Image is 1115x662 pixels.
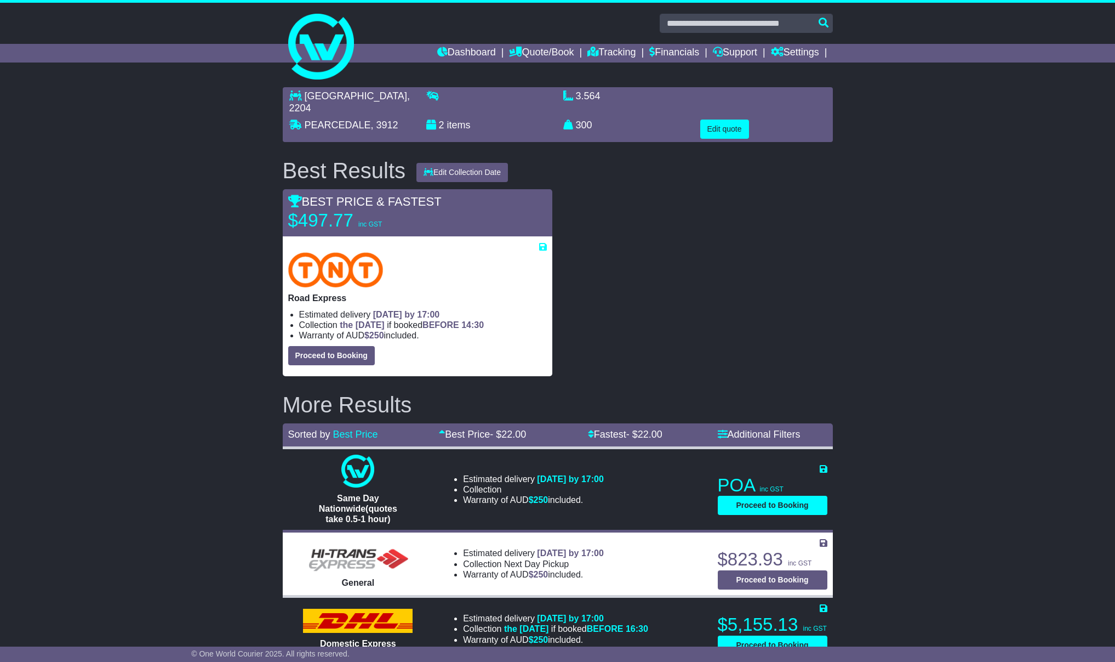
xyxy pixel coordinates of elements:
[305,90,407,101] span: [GEOGRAPHIC_DATA]
[534,570,548,579] span: 250
[537,548,604,558] span: [DATE] by 17:00
[299,309,547,320] li: Estimated delivery
[299,320,547,330] li: Collection
[463,559,604,569] li: Collection
[501,429,526,440] span: 22.00
[718,548,827,570] p: $823.93
[463,624,648,634] li: Collection
[303,609,413,633] img: DHL: Domestic Express
[320,639,396,648] span: Domestic Express
[718,636,827,655] button: Proceed to Booking
[534,495,548,505] span: 250
[537,474,604,484] span: [DATE] by 17:00
[305,120,371,131] span: PEARCEDALE
[626,624,648,633] span: 16:30
[649,44,699,63] a: Financials
[340,320,484,330] span: if booked
[463,613,648,624] li: Estimated delivery
[333,429,378,440] a: Best Price
[340,320,384,330] span: the [DATE]
[288,210,425,231] p: $497.77
[463,474,604,484] li: Estimated delivery
[588,429,662,440] a: Fastest- $22.00
[587,44,636,63] a: Tracking
[358,220,382,228] span: inc GST
[509,44,574,63] a: Quote/Book
[529,570,548,579] span: $
[788,559,811,567] span: inc GST
[461,320,484,330] span: 14:30
[303,540,413,572] img: HiTrans (Machship): General
[537,614,604,623] span: [DATE] by 17:00
[437,44,496,63] a: Dashboard
[439,120,444,131] span: 2
[288,429,330,440] span: Sorted by
[718,429,800,440] a: Additional Filters
[447,120,471,131] span: items
[463,569,604,580] li: Warranty of AUD included.
[288,195,442,208] span: BEST PRICE & FASTEST
[718,570,827,590] button: Proceed to Booking
[191,649,350,658] span: © One World Courier 2025. All rights reserved.
[529,635,548,644] span: $
[534,635,548,644] span: 250
[529,495,548,505] span: $
[587,624,624,633] span: BEFORE
[463,495,604,505] li: Warranty of AUD included.
[369,331,384,340] span: 250
[371,120,398,131] span: , 3912
[713,44,757,63] a: Support
[718,496,827,515] button: Proceed to Booking
[277,159,411,183] div: Best Results
[463,484,604,495] li: Collection
[504,624,548,633] span: the [DATE]
[803,625,826,632] span: inc GST
[299,330,547,341] li: Warranty of AUD included.
[288,252,384,287] img: TNT Domestic: Road Express
[504,624,648,633] span: if booked
[439,429,526,440] a: Best Price- $22.00
[626,429,662,440] span: - $
[416,163,508,182] button: Edit Collection Date
[288,346,375,365] button: Proceed to Booking
[283,393,833,417] h2: More Results
[422,320,459,330] span: BEFORE
[718,474,827,496] p: POA
[490,429,526,440] span: - $
[504,559,569,569] span: Next Day Pickup
[288,293,547,303] p: Road Express
[760,485,784,493] span: inc GST
[364,331,384,340] span: $
[700,120,749,139] button: Edit quote
[373,310,440,319] span: [DATE] by 17:00
[576,120,592,131] span: 300
[463,635,648,645] li: Warranty of AUD included.
[718,614,827,636] p: $5,155.13
[319,494,397,524] span: Same Day Nationwide(quotes take 0.5-1 hour)
[289,90,410,114] span: , 2204
[463,548,604,558] li: Estimated delivery
[341,455,374,488] img: One World Courier: Same Day Nationwide(quotes take 0.5-1 hour)
[576,90,601,101] span: 3.564
[638,429,662,440] span: 22.00
[342,578,375,587] span: General
[771,44,819,63] a: Settings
